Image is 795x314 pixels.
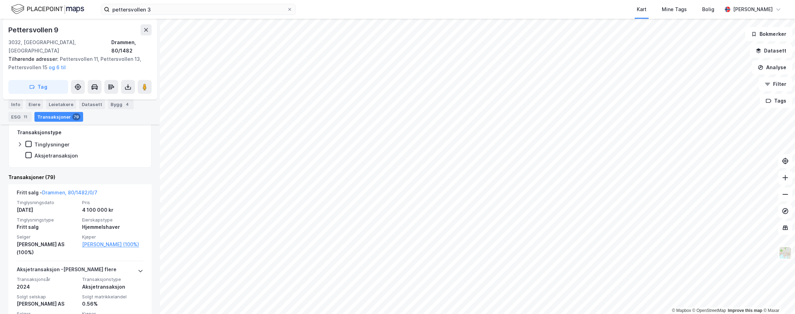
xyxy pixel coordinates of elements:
[745,27,792,41] button: Bokmerker
[82,283,143,291] div: Aksjetransaksjon
[8,56,60,62] span: Tilhørende adresser:
[728,308,762,313] a: Improve this map
[733,5,773,14] div: [PERSON_NAME]
[17,217,78,223] span: Tinglysningstype
[82,223,143,231] div: Hjemmelshaver
[8,99,23,109] div: Info
[662,5,687,14] div: Mine Tags
[17,265,117,276] div: Aksjetransaksjon - [PERSON_NAME] flere
[17,283,78,291] div: 2024
[17,223,78,231] div: Fritt salg
[17,276,78,282] span: Transaksjonsår
[8,38,111,55] div: 3032, [GEOGRAPHIC_DATA], [GEOGRAPHIC_DATA]
[34,152,78,159] div: Aksjetransaksjon
[82,206,143,214] div: 4 100 000 kr
[760,281,795,314] div: Kontrollprogram for chat
[17,294,78,300] span: Solgt selskap
[82,300,143,308] div: 0.56%
[82,240,143,249] a: [PERSON_NAME] (100%)
[760,94,792,108] button: Tags
[11,3,84,15] img: logo.f888ab2527a4732fd821a326f86c7f29.svg
[72,113,80,120] div: 79
[8,80,68,94] button: Tag
[110,4,287,15] input: Søk på adresse, matrikkel, gårdeiere, leietakere eller personer
[34,141,70,148] div: Tinglysninger
[46,99,76,109] div: Leietakere
[42,190,97,195] a: Drammen, 80/1482/0/7
[692,308,726,313] a: OpenStreetMap
[82,294,143,300] span: Solgt matrikkelandel
[17,128,62,137] div: Transaksjonstype
[82,217,143,223] span: Eierskapstype
[8,173,152,182] div: Transaksjoner (79)
[17,206,78,214] div: [DATE]
[26,99,43,109] div: Eiere
[111,38,152,55] div: Drammen, 80/1482
[82,200,143,206] span: Pris
[637,5,647,14] div: Kart
[672,308,691,313] a: Mapbox
[760,281,795,314] iframe: Chat Widget
[702,5,714,14] div: Bolig
[8,24,60,35] div: Pettersvollen 9
[17,188,97,200] div: Fritt salg -
[124,101,131,108] div: 4
[750,44,792,58] button: Datasett
[82,234,143,240] span: Kjøper
[17,240,78,257] div: [PERSON_NAME] AS (100%)
[779,246,792,259] img: Z
[82,276,143,282] span: Transaksjonstype
[8,112,32,122] div: ESG
[759,77,792,91] button: Filter
[34,112,83,122] div: Transaksjoner
[79,99,105,109] div: Datasett
[108,99,134,109] div: Bygg
[17,300,78,308] div: [PERSON_NAME] AS
[17,234,78,240] span: Selger
[752,61,792,74] button: Analyse
[22,113,29,120] div: 11
[17,200,78,206] span: Tinglysningsdato
[8,55,146,72] div: Pettersvollen 11, Pettersvollen 13, Pettersvollen 15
